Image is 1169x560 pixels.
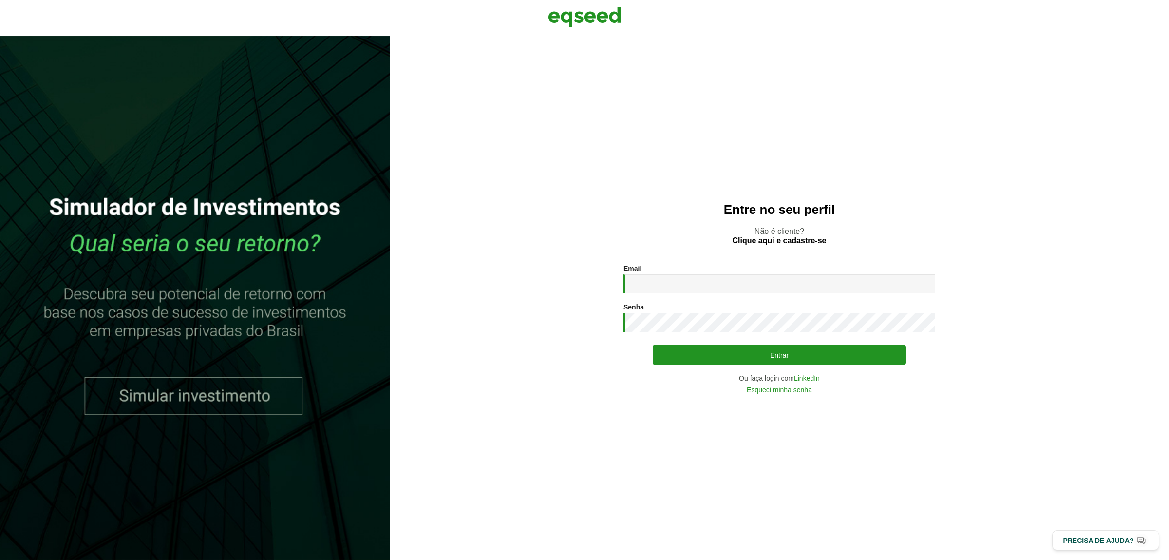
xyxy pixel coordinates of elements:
[653,345,906,365] button: Entrar
[409,203,1150,217] h2: Entre no seu perfil
[747,386,812,393] a: Esqueci minha senha
[794,375,820,382] a: LinkedIn
[623,304,644,310] label: Senha
[548,5,621,29] img: EqSeed Logo
[623,265,641,272] label: Email
[733,237,827,245] a: Clique aqui e cadastre-se
[623,375,935,382] div: Ou faça login com
[409,227,1150,245] p: Não é cliente?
